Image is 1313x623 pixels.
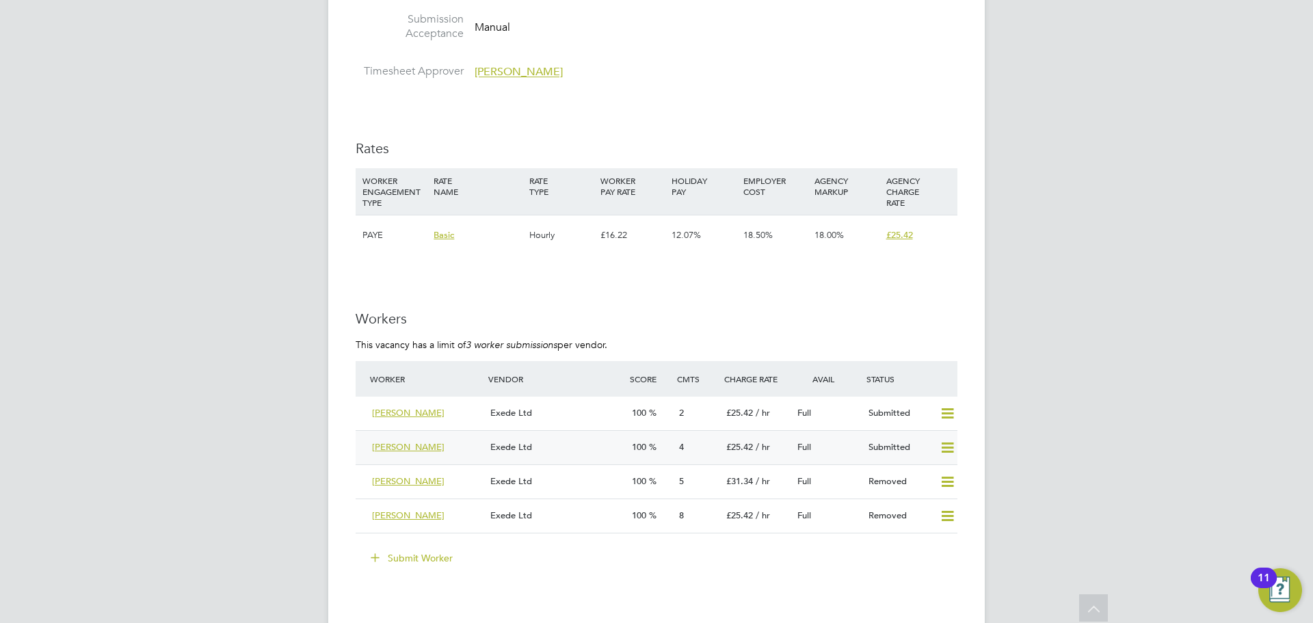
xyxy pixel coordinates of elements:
[372,407,445,419] span: [PERSON_NAME]
[883,168,954,215] div: AGENCY CHARGE RATE
[356,12,464,41] label: Submission Acceptance
[359,215,430,255] div: PAYE
[356,310,957,328] h3: Workers
[372,475,445,487] span: [PERSON_NAME]
[863,402,934,425] div: Submitted
[886,229,913,241] span: £25.42
[372,441,445,453] span: [PERSON_NAME]
[490,475,532,487] span: Exede Ltd
[356,339,957,351] p: This vacancy has a limit of per vendor.
[475,21,510,34] span: Manual
[626,367,674,391] div: Score
[632,509,646,521] span: 100
[674,367,721,391] div: Cmts
[1258,568,1302,612] button: Open Resource Center, 11 new notifications
[726,441,753,453] span: £25.42
[490,441,532,453] span: Exede Ltd
[756,407,770,419] span: / hr
[372,509,445,521] span: [PERSON_NAME]
[367,367,485,391] div: Worker
[863,436,934,459] div: Submitted
[721,367,792,391] div: Charge Rate
[526,168,597,204] div: RATE TYPE
[811,168,882,204] div: AGENCY MARKUP
[797,441,811,453] span: Full
[792,367,863,391] div: Avail
[797,475,811,487] span: Full
[490,407,532,419] span: Exede Ltd
[679,407,684,419] span: 2
[632,475,646,487] span: 100
[863,505,934,527] div: Removed
[726,407,753,419] span: £25.42
[863,470,934,493] div: Removed
[475,66,563,79] span: [PERSON_NAME]
[361,547,464,569] button: Submit Worker
[679,475,684,487] span: 5
[485,367,626,391] div: Vendor
[632,407,646,419] span: 100
[756,475,770,487] span: / hr
[863,367,957,391] div: Status
[679,441,684,453] span: 4
[632,441,646,453] span: 100
[466,339,557,351] em: 3 worker submissions
[1258,578,1270,596] div: 11
[597,215,668,255] div: £16.22
[740,168,811,204] div: EMPLOYER COST
[356,140,957,157] h3: Rates
[672,229,701,241] span: 12.07%
[756,441,770,453] span: / hr
[797,509,811,521] span: Full
[726,509,753,521] span: £25.42
[430,168,525,204] div: RATE NAME
[756,509,770,521] span: / hr
[597,168,668,204] div: WORKER PAY RATE
[814,229,844,241] span: 18.00%
[679,509,684,521] span: 8
[797,407,811,419] span: Full
[490,509,532,521] span: Exede Ltd
[668,168,739,204] div: HOLIDAY PAY
[743,229,773,241] span: 18.50%
[356,64,464,79] label: Timesheet Approver
[434,229,454,241] span: Basic
[726,475,753,487] span: £31.34
[359,168,430,215] div: WORKER ENGAGEMENT TYPE
[526,215,597,255] div: Hourly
